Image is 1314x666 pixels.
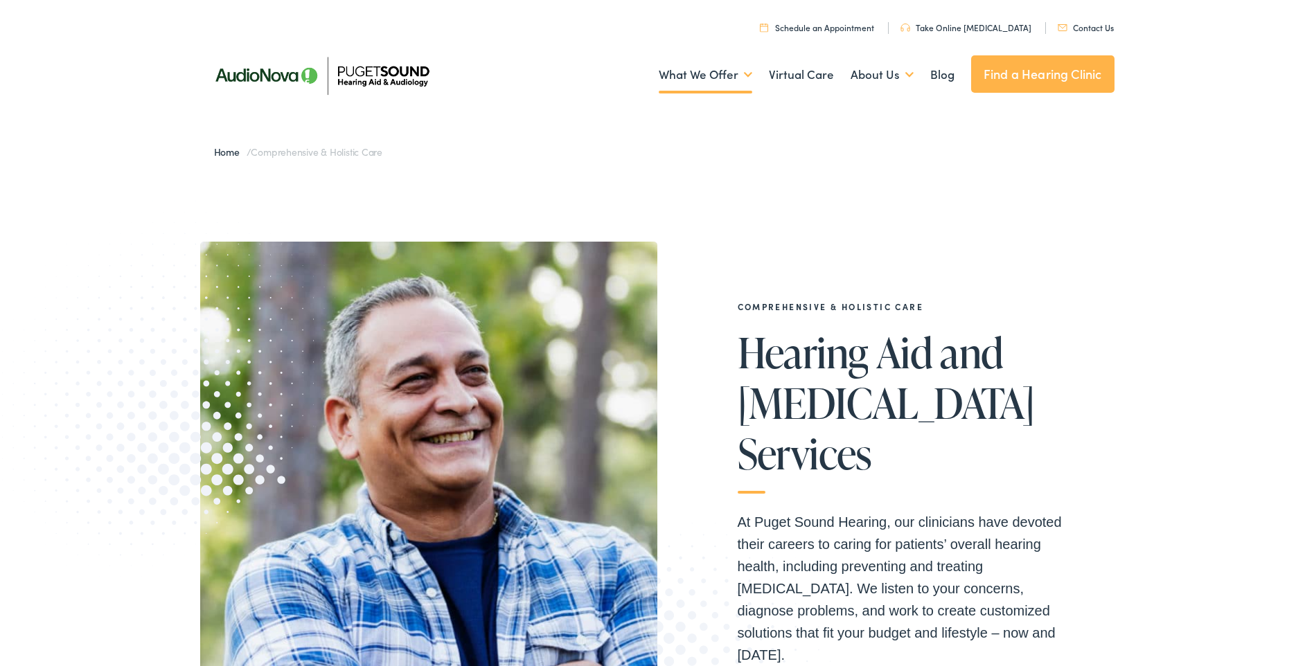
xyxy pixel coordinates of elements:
span: Services [738,431,872,476]
span: Aid [876,330,932,375]
p: At Puget Sound Hearing, our clinicians have devoted their careers to caring for patients’ overall... [738,511,1070,666]
a: Virtual Care [769,49,834,100]
span: and [940,330,1003,375]
a: Find a Hearing Clinic [971,55,1115,93]
img: utility icon [1058,24,1067,31]
span: [MEDICAL_DATA] [738,380,1035,426]
span: Comprehensive & Holistic Care [251,145,382,159]
h2: Comprehensive & Holistic Care [738,302,1070,312]
a: Schedule an Appointment [760,21,874,33]
a: Take Online [MEDICAL_DATA] [900,21,1031,33]
a: What We Offer [659,49,752,100]
span: / [214,145,383,159]
a: Contact Us [1058,21,1114,33]
a: Blog [930,49,955,100]
a: About Us [851,49,914,100]
img: utility icon [900,24,910,32]
span: Hearing [738,330,869,375]
a: Home [214,145,247,159]
img: utility icon [760,23,768,32]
